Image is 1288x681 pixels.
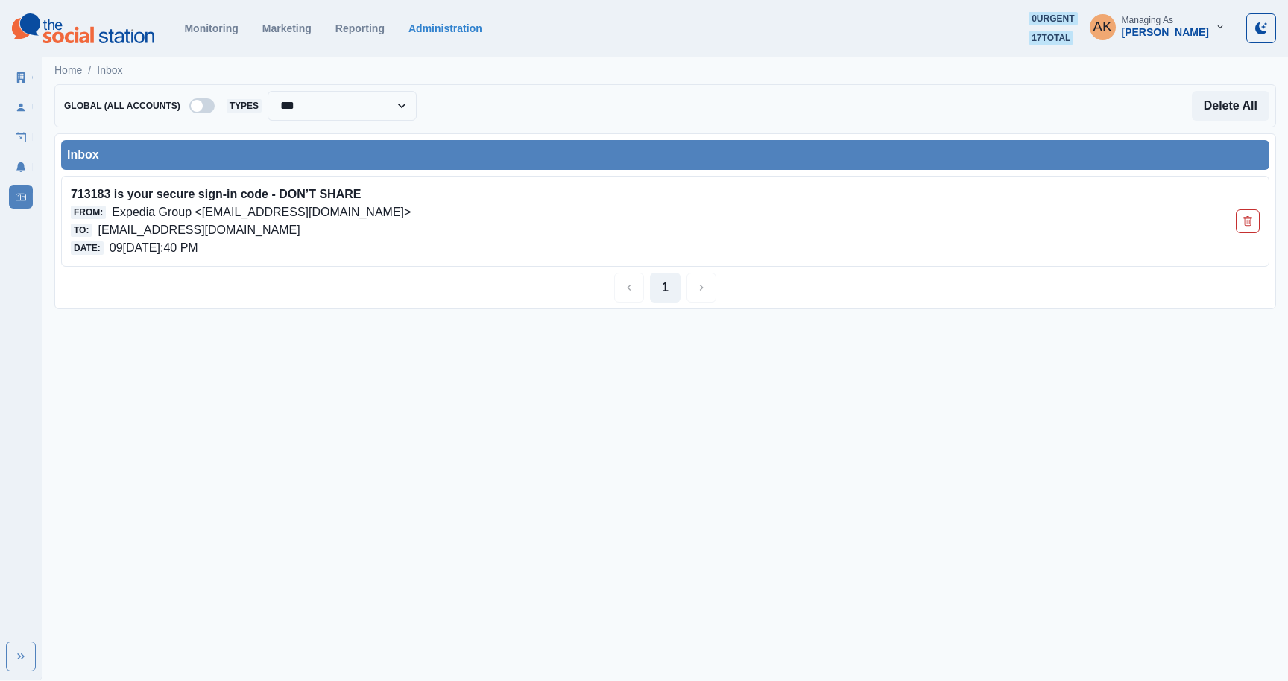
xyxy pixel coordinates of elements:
[335,22,385,34] a: Reporting
[112,203,411,221] p: Expedia Group <[EMAIL_ADDRESS][DOMAIN_NAME]>
[184,22,238,34] a: Monitoring
[71,206,106,219] span: From:
[1093,9,1112,45] div: Alex Kalogeropoulos
[262,22,312,34] a: Marketing
[6,642,36,671] button: Expand
[71,241,104,255] span: Date:
[54,63,123,78] nav: breadcrumb
[67,146,1263,164] div: Inbox
[1078,12,1237,42] button: Managing As[PERSON_NAME]
[1236,209,1260,233] button: Delete Email
[9,95,33,119] a: Users
[408,22,482,34] a: Administration
[12,13,154,43] img: logoTextSVG.62801f218bc96a9b266caa72a09eb111.svg
[97,63,122,78] a: Inbox
[61,99,183,113] span: Global (All Accounts)
[71,186,1022,203] p: 713183 is your secure sign-in code - DON’T SHARE
[1246,13,1276,43] button: Toggle Mode
[650,273,681,303] button: Page 1
[71,224,92,237] span: To:
[1029,31,1073,45] span: 17 total
[686,273,716,303] button: Next Media
[9,185,33,209] a: Inbox
[1122,26,1209,39] div: [PERSON_NAME]
[614,273,644,303] button: Previous
[88,63,91,78] span: /
[227,99,262,113] span: Types
[1192,91,1269,121] button: Delete All
[54,63,82,78] a: Home
[1029,12,1077,25] span: 0 urgent
[9,155,33,179] a: Notifications
[9,66,33,89] a: Clients
[110,239,198,257] p: 09[DATE]:40 PM
[9,125,33,149] a: Draft Posts
[1122,15,1173,25] div: Managing As
[98,221,300,239] p: [EMAIL_ADDRESS][DOMAIN_NAME]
